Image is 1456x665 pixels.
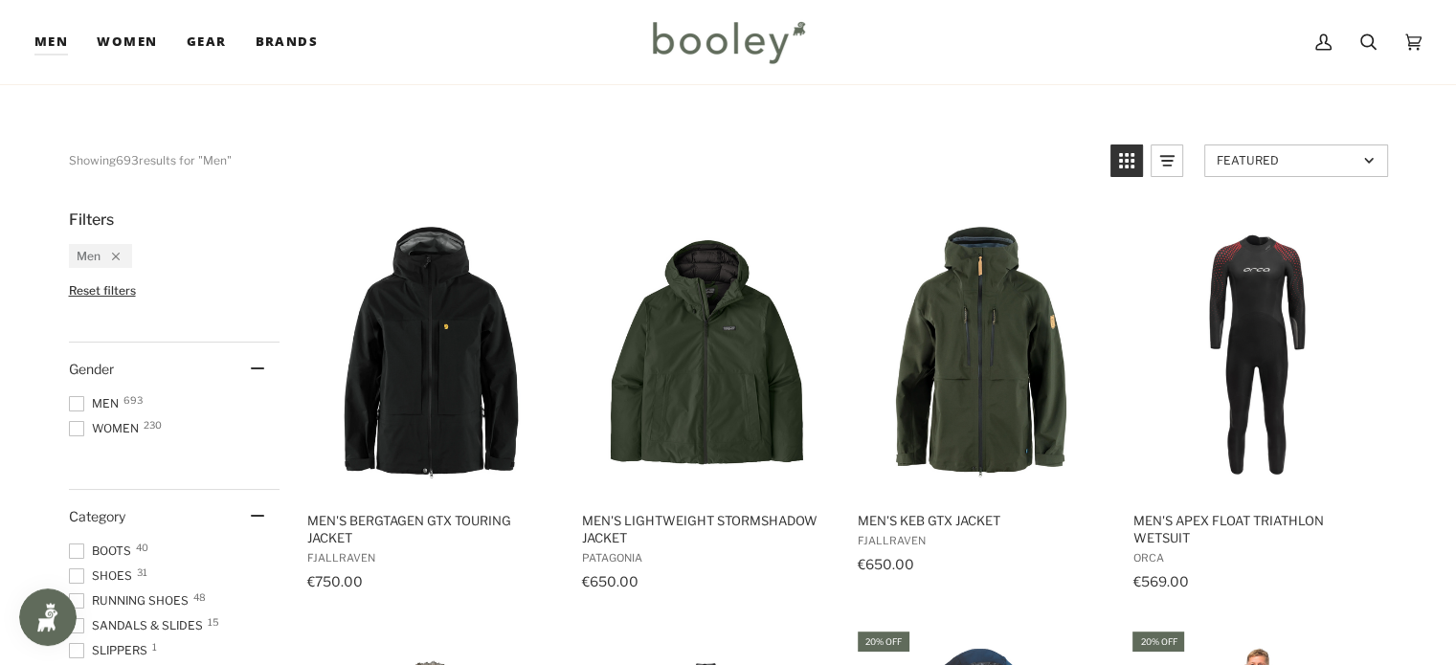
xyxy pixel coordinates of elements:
[1132,551,1380,565] span: Orca
[1130,227,1383,480] img: Orca Men's Apex Float Triathlon Wetsuit Black / Red - Booley Galway
[69,283,280,298] li: Reset filters
[123,395,143,405] span: 693
[855,227,1109,480] img: Fjallraven Men's Keb GTX Jacket Deep Forest - Booley Galway
[304,211,558,596] a: Men's Bergtagen GTX Touring Jacket
[582,573,638,589] span: €650.00
[97,33,157,52] span: Women
[582,512,830,546] span: Men's Lightweight Stormshadow Jacket
[137,567,147,577] span: 31
[208,617,219,627] span: 15
[69,395,124,412] span: Men
[1130,211,1383,596] a: Men's Apex Float Triathlon Wetsuit
[1217,153,1357,167] span: Featured
[101,249,120,263] div: Remove filter: Men
[69,144,232,177] div: Showing results for "Men"
[1110,144,1143,177] a: View grid mode
[19,588,77,646] iframe: Button to open loyalty program pop-up
[1132,573,1188,589] span: €569.00
[69,592,194,610] span: Running Shoes
[69,617,209,634] span: Sandals & Slides
[307,551,555,565] span: Fjallraven
[69,642,153,659] span: Slippers
[69,283,136,298] span: Reset filters
[858,556,914,572] span: €650.00
[69,508,125,524] span: Category
[1204,144,1388,177] a: Sort options
[1132,632,1184,652] div: 20% off
[116,153,139,167] b: 693
[136,543,148,552] span: 40
[579,227,833,480] img: Patagonia Men's Lightweight Stormshadow Jacket Old Growth Green - Booley Galway
[255,33,318,52] span: Brands
[858,512,1106,529] span: Men's Keb GTX Jacket
[193,592,206,602] span: 48
[1132,512,1380,546] span: Men's Apex Float Triathlon Wetsuit
[858,534,1106,547] span: Fjallraven
[307,573,363,589] span: €750.00
[579,211,833,596] a: Men's Lightweight Stormshadow Jacket
[69,420,145,437] span: Women
[858,632,909,652] div: 20% off
[1151,144,1183,177] a: View list mode
[644,14,812,70] img: Booley
[152,642,157,652] span: 1
[34,33,68,52] span: Men
[77,249,101,263] span: Men
[855,211,1109,596] a: Men's Keb GTX Jacket
[69,567,138,585] span: Shoes
[69,211,114,229] span: Filters
[69,361,114,377] span: Gender
[69,543,137,560] span: Boots
[304,227,558,480] img: Fjallraven Men's Bergtagen GTX Touring Jacket Black - Booley Galway
[582,551,830,565] span: Patagonia
[307,512,555,546] span: Men's Bergtagen GTX Touring Jacket
[144,420,162,430] span: 230
[187,33,227,52] span: Gear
